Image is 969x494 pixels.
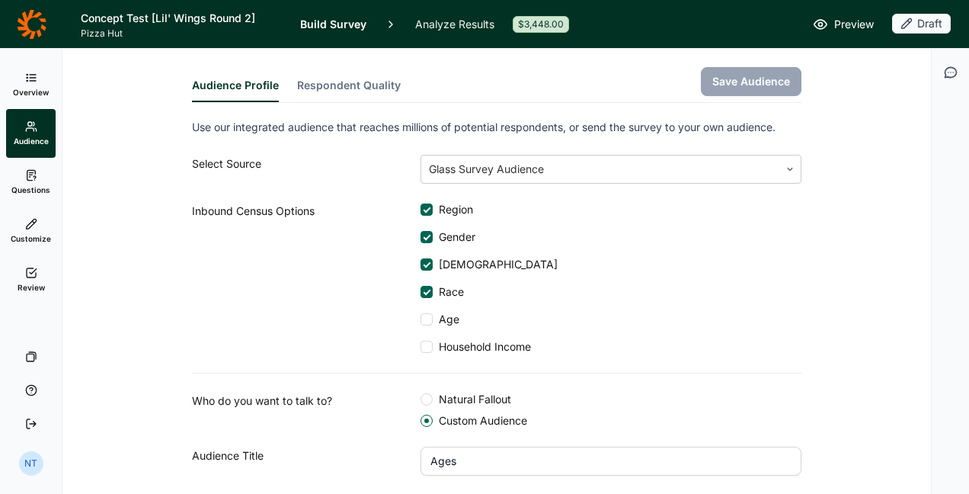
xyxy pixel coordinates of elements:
p: Use our integrated audience that reaches millions of potential respondents, or send the survey to... [192,118,801,136]
a: Audience [6,109,56,158]
span: [DEMOGRAPHIC_DATA] [433,257,558,272]
span: Age [433,312,459,327]
span: Preview [834,15,874,34]
h1: Concept Test [Lil' Wings Round 2] [81,9,282,27]
span: Questions [11,184,50,195]
a: Overview [6,60,56,109]
span: Overview [13,87,49,98]
span: Pizza Hut [81,27,282,40]
span: Household Income [433,339,531,354]
a: Questions [6,158,56,207]
a: Customize [6,207,56,255]
span: Audience [14,136,49,146]
input: ex: Age Range [421,447,801,476]
div: Draft [892,14,951,34]
span: Customize [11,233,51,244]
div: Select Source [192,155,421,184]
button: Respondent Quality [297,78,401,102]
span: Gender [433,229,475,245]
div: Inbound Census Options [192,202,421,354]
span: Audience Profile [192,78,279,93]
a: Preview [813,15,874,34]
span: Region [433,202,473,217]
button: Save Audience [701,67,801,96]
a: Review [6,255,56,304]
span: Review [18,282,45,293]
div: Who do you want to talk to? [192,392,421,428]
div: $3,448.00 [513,16,569,33]
span: Natural Fallout [433,392,511,407]
div: Audience Title [192,447,421,476]
span: Custom Audience [433,413,527,428]
button: Draft [892,14,951,35]
span: Race [433,284,464,300]
div: NT [19,451,43,476]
